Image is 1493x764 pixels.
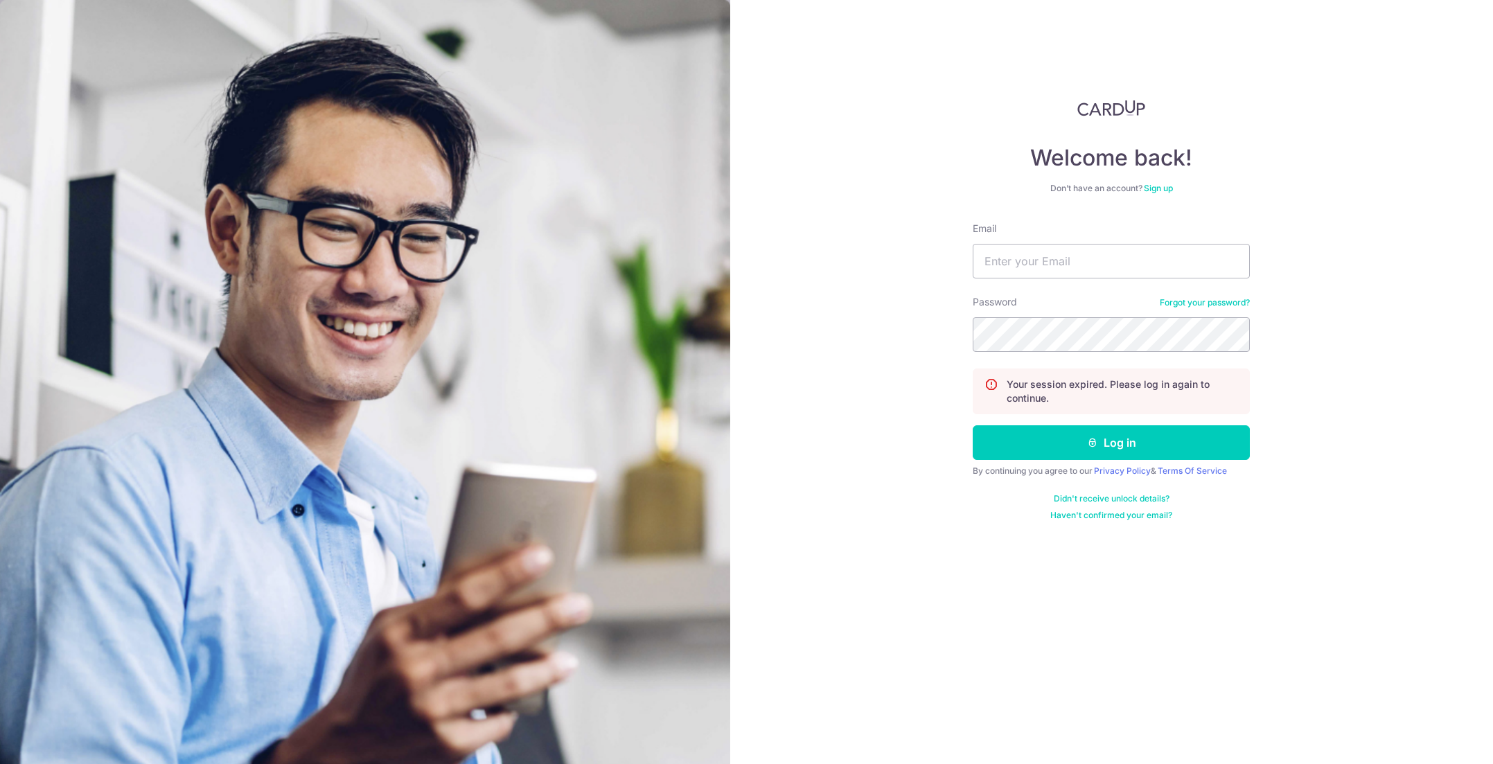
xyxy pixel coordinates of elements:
a: Privacy Policy [1094,465,1151,476]
a: Forgot your password? [1160,297,1250,308]
h4: Welcome back! [973,144,1250,172]
div: By continuing you agree to our & [973,465,1250,477]
button: Log in [973,425,1250,460]
input: Enter your Email [973,244,1250,278]
img: CardUp Logo [1077,100,1145,116]
a: Terms Of Service [1158,465,1227,476]
a: Sign up [1144,183,1173,193]
a: Didn't receive unlock details? [1054,493,1169,504]
label: Password [973,295,1017,309]
div: Don’t have an account? [973,183,1250,194]
a: Haven't confirmed your email? [1050,510,1172,521]
label: Email [973,222,996,236]
p: Your session expired. Please log in again to continue. [1007,377,1238,405]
